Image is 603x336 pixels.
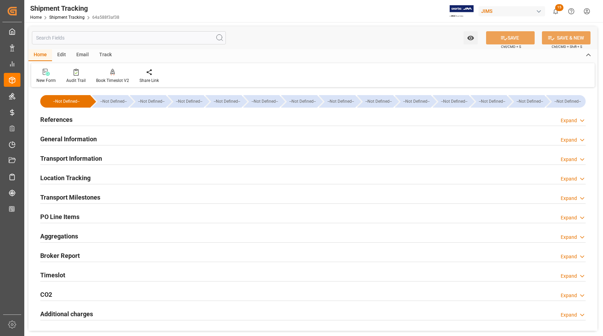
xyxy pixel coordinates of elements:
div: --Not Defined-- [470,95,507,108]
div: --Not Defined-- [288,95,317,108]
div: Edit [52,49,71,61]
h2: Broker Report [40,251,80,260]
div: --Not Defined-- [40,95,90,108]
div: --Not Defined-- [243,95,279,108]
div: --Not Defined-- [364,95,393,108]
div: Expand [561,175,577,183]
div: --Not Defined-- [515,95,544,108]
div: New Form [36,77,56,84]
div: Expand [561,156,577,163]
div: Expand [561,195,577,202]
input: Search Fields [32,31,226,44]
div: --Not Defined-- [357,95,393,108]
div: Expand [561,292,577,299]
h2: CO2 [40,290,52,299]
div: --Not Defined-- [326,95,355,108]
img: Exertis%20JAM%20-%20Email%20Logo.jpg_1722504956.jpg [450,5,474,17]
div: --Not Defined-- [319,95,355,108]
div: Share Link [139,77,159,84]
div: --Not Defined-- [212,95,241,108]
div: --Not Defined-- [477,95,507,108]
div: --Not Defined-- [395,95,431,108]
div: --Not Defined-- [205,95,241,108]
div: --Not Defined-- [175,95,204,108]
div: Expand [561,234,577,241]
div: Expand [561,136,577,144]
button: open menu [464,31,478,44]
h2: Location Tracking [40,173,91,183]
h2: References [40,115,73,124]
div: Book Timeslot V2 [96,77,129,84]
div: Audit Trail [66,77,86,84]
div: Home [28,49,52,61]
div: --Not Defined-- [402,95,431,108]
div: --Not Defined-- [168,95,204,108]
h2: Aggregations [40,232,78,241]
h2: Additional charges [40,309,93,319]
button: Help Center [563,3,579,19]
h2: Transport Milestones [40,193,100,202]
div: Expand [561,272,577,280]
div: --Not Defined-- [99,95,128,108]
h2: Timeslot [40,270,65,280]
h2: PO Line Items [40,212,79,221]
div: --Not Defined-- [250,95,279,108]
div: --Not Defined-- [440,95,469,108]
button: SAVE [486,31,535,44]
div: --Not Defined-- [433,95,469,108]
span: Ctrl/CMD + S [501,44,521,49]
div: --Not Defined-- [92,95,128,108]
div: Expand [561,214,577,221]
h2: General Information [40,134,97,144]
div: Track [94,49,117,61]
div: --Not Defined-- [553,95,582,108]
div: Email [71,49,94,61]
div: JIMS [478,6,545,16]
span: 15 [555,4,563,11]
div: --Not Defined-- [508,95,544,108]
div: --Not Defined-- [47,95,85,108]
div: --Not Defined-- [281,95,317,108]
div: --Not Defined-- [137,95,166,108]
a: Home [30,15,42,20]
div: Expand [561,117,577,124]
h2: Transport Information [40,154,102,163]
div: --Not Defined-- [546,95,586,108]
button: SAVE & NEW [542,31,591,44]
button: show 15 new notifications [548,3,563,19]
div: Expand [561,311,577,319]
div: Shipment Tracking [30,3,119,14]
div: Expand [561,253,577,260]
a: Shipment Tracking [49,15,85,20]
div: --Not Defined-- [130,95,166,108]
span: Ctrl/CMD + Shift + S [552,44,582,49]
button: JIMS [478,5,548,18]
